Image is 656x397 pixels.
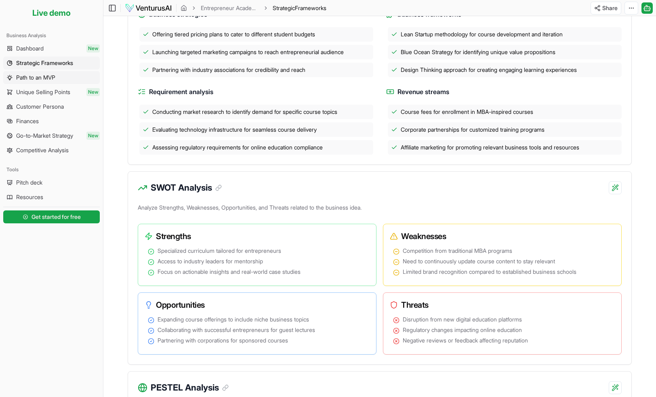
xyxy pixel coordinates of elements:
[151,381,229,394] h3: PESTEL Analysis
[401,30,563,38] span: Lean Startup methodology for course development and iteration
[158,247,281,255] span: Specialized curriculum tailored for entrepreneurs
[16,132,73,140] span: Go-to-Market Strategy
[152,30,315,38] span: Offering tiered pricing plans to cater to different student budgets
[3,163,100,176] div: Tools
[16,193,43,201] span: Resources
[3,57,100,69] a: Strategic Frameworks
[401,108,533,116] span: Course fees for enrollment in MBA-inspired courses
[152,108,337,116] span: Conducting market research to identify demand for specific course topics
[3,209,100,225] a: Get started for free
[591,2,621,15] button: Share
[403,315,522,323] span: Disruption from new digital education platforms
[86,132,100,140] span: New
[273,4,326,12] span: StrategicFrameworks
[158,315,309,323] span: Expanding course offerings to include niche business topics
[16,103,64,111] span: Customer Persona
[138,202,622,216] p: Analyze Strengths, Weaknesses, Opportunities, and Threats related to the business idea.
[16,179,42,187] span: Pitch deck
[390,299,608,311] h3: Threats
[403,268,576,276] span: Limited brand recognition compared to established business schools
[158,336,288,344] span: Partnering with corporations for sponsored courses
[403,257,555,265] span: Need to continuously update course content to stay relevant
[3,144,100,157] a: Competitive Analysis
[3,191,100,204] a: Resources
[86,88,100,96] span: New
[158,326,315,334] span: Collaborating with successful entrepreneurs for guest lectures
[295,4,326,11] span: Frameworks
[181,4,326,12] nav: breadcrumb
[3,71,100,84] a: Path to an MVP
[152,66,305,74] span: Partnering with industry associations for credibility and reach
[16,146,69,154] span: Competitive Analysis
[152,143,323,151] span: Assessing regulatory requirements for online education compliance
[152,48,344,56] span: Launching targeted marketing campaigns to reach entrepreneurial audience
[403,336,528,344] span: Negative reviews or feedback affecting reputation
[3,115,100,128] a: Finances
[149,87,213,97] span: Requirement analysis
[401,126,545,134] span: Corporate partnerships for customized training programs
[86,44,100,53] span: New
[152,126,317,134] span: Evaluating technology infrastructure for seamless course delivery
[403,326,522,334] span: Regulatory changes impacting online education
[403,247,512,255] span: Competition from traditional MBA programs
[158,257,263,265] span: Access to industry leaders for mentorship
[3,100,100,113] a: Customer Persona
[151,181,222,194] h3: SWOT Analysis
[16,74,55,82] span: Path to an MVP
[401,143,579,151] span: Affiliate marketing for promoting relevant business tools and resources
[3,129,100,142] a: Go-to-Market StrategyNew
[16,117,39,125] span: Finances
[16,59,73,67] span: Strategic Frameworks
[3,29,100,42] div: Business Analysis
[397,87,449,97] span: Revenue streams
[145,231,363,242] h3: Strengths
[602,4,618,12] span: Share
[16,44,44,53] span: Dashboard
[390,231,608,242] h3: Weaknesses
[32,213,81,221] span: Get started for free
[201,4,259,12] a: Entrepreneur Academy
[401,66,577,74] span: Design Thinking approach for creating engaging learning experiences
[3,176,100,189] a: Pitch deck
[3,42,100,55] a: DashboardNew
[145,299,363,311] h3: Opportunities
[158,268,301,276] span: Focus on actionable insights and real-world case studies
[16,88,70,96] span: Unique Selling Points
[401,48,555,56] span: Blue Ocean Strategy for identifying unique value propositions
[125,3,172,13] img: logo
[3,86,100,99] a: Unique Selling PointsNew
[3,210,100,223] button: Get started for free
